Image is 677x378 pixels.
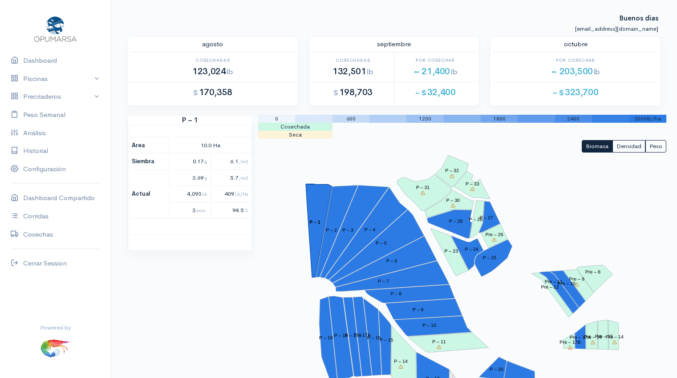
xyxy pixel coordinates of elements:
tspan: P – 23 [444,249,458,254]
tspan: P – 15 [380,338,393,343]
span: 123,024 [192,66,233,77]
small: [EMAIL_ADDRESS][DOMAIN_NAME] [575,25,658,32]
h6: Por Cosechar [493,58,658,63]
span: 170,358 [193,87,232,98]
span: lb [367,67,373,76]
td: 6.1 [211,153,252,170]
tspan: Pre – 11 [545,279,563,285]
tspan: P – 25 [482,255,496,260]
strong: P – 1 [128,115,252,125]
img: Opumarsa [32,14,79,43]
tspan: P – 14 [394,359,408,364]
td: Seca [258,131,332,139]
tspan: P – 11 [432,339,446,345]
td: 3.69 [169,169,211,186]
tspan: P – 32 [445,168,459,173]
div: agosto [125,39,300,49]
span: 3000 [634,115,647,122]
button: Biomasa [582,140,612,153]
tspan: Pre – 14 [606,334,624,340]
tspan: P – 7 [378,279,389,284]
span: Lb/Ha [235,191,248,197]
span: g [204,175,207,181]
tspan: Pre – 17B [559,340,580,345]
span: /m2 [239,158,248,165]
tspan: P – 33 [466,181,479,186]
tspan: P – 20 [490,367,503,372]
div: septiembre [307,39,482,49]
tspan: P – 2 [326,227,337,233]
tspan: P – 17A [354,332,371,338]
span: lb [227,67,233,76]
h6: Por Cosechar [394,58,476,63]
span: Peso [649,142,662,150]
tspan: Pre – 8 [585,269,600,275]
span: lb [594,67,600,76]
td: 0.17 [169,153,211,170]
tspan: P – 6 [386,258,397,264]
th: Actual [128,169,170,218]
span: $ [333,88,338,97]
tspan: P – 17B [345,333,362,338]
strong: Buenos dias [620,5,658,22]
span: 2400 [567,115,580,122]
tspan: Pre – 9 [569,277,584,282]
img: ... [40,332,72,364]
tspan: Pre – 12 [541,285,559,290]
tspan: Pre – 15 [595,334,613,339]
tspan: Pre – 17A [570,335,591,340]
tspan: P – 19 [319,335,333,340]
tspan: P – 3 [342,228,353,233]
span: /m2 [239,175,248,181]
tspan: P – 31 [416,185,430,190]
span: % [244,207,248,213]
tspan: Pre – 10 [558,281,576,286]
td: 10.0 Ha [169,137,252,153]
h6: Cosechadas [130,58,295,63]
span: ~ 203,500 [551,66,600,77]
td: 4,093 [169,186,211,202]
tspan: P – 9 [413,307,424,312]
span: 1200 [419,115,431,122]
span: sem. [196,207,207,213]
h6: Cosechadas [312,58,394,63]
button: Peso [645,140,666,153]
td: 5.7 [211,169,252,186]
span: $ [193,88,198,97]
span: 1800 [493,115,506,122]
span: 198,703 [333,87,373,98]
div: octubre [488,39,663,49]
tspan: P – 10 [422,323,436,328]
span: 0 [275,115,278,122]
span: 132,501 [332,66,373,77]
tspan: P – 5 [376,241,387,246]
span: ~ 21,400 [413,66,457,77]
span: ~ $ [415,88,426,97]
span: Biomasa [586,142,608,150]
th: Siembra [128,153,170,170]
td: 409 [211,186,252,202]
button: Densidad [612,140,645,153]
td: Cosechada [258,123,332,131]
span: Densidad [616,142,641,150]
tspan: P – 4 [365,227,376,233]
span: ~ $ [553,88,564,97]
tspan: Pre – 16 [584,334,602,340]
tspan: P – 29 [449,219,463,224]
tspan: P – 28 [469,217,482,222]
span: 323,700 [553,87,598,98]
span: g [204,158,207,165]
tspan: P – 27 [479,215,493,220]
tspan: P – 24 [465,247,478,252]
th: Area [128,137,170,153]
span: 600 [346,115,356,122]
tspan: P – 8 [390,291,401,297]
tspan: P – 30 [446,197,460,203]
span: lb/ha [647,115,661,122]
td: 3 [169,202,211,218]
span: 32,400 [415,87,455,98]
span: Lb [202,191,207,197]
tspan: P – 1 [309,220,320,225]
span: lb [451,67,457,76]
tspan: Pre – 26 [485,232,503,237]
